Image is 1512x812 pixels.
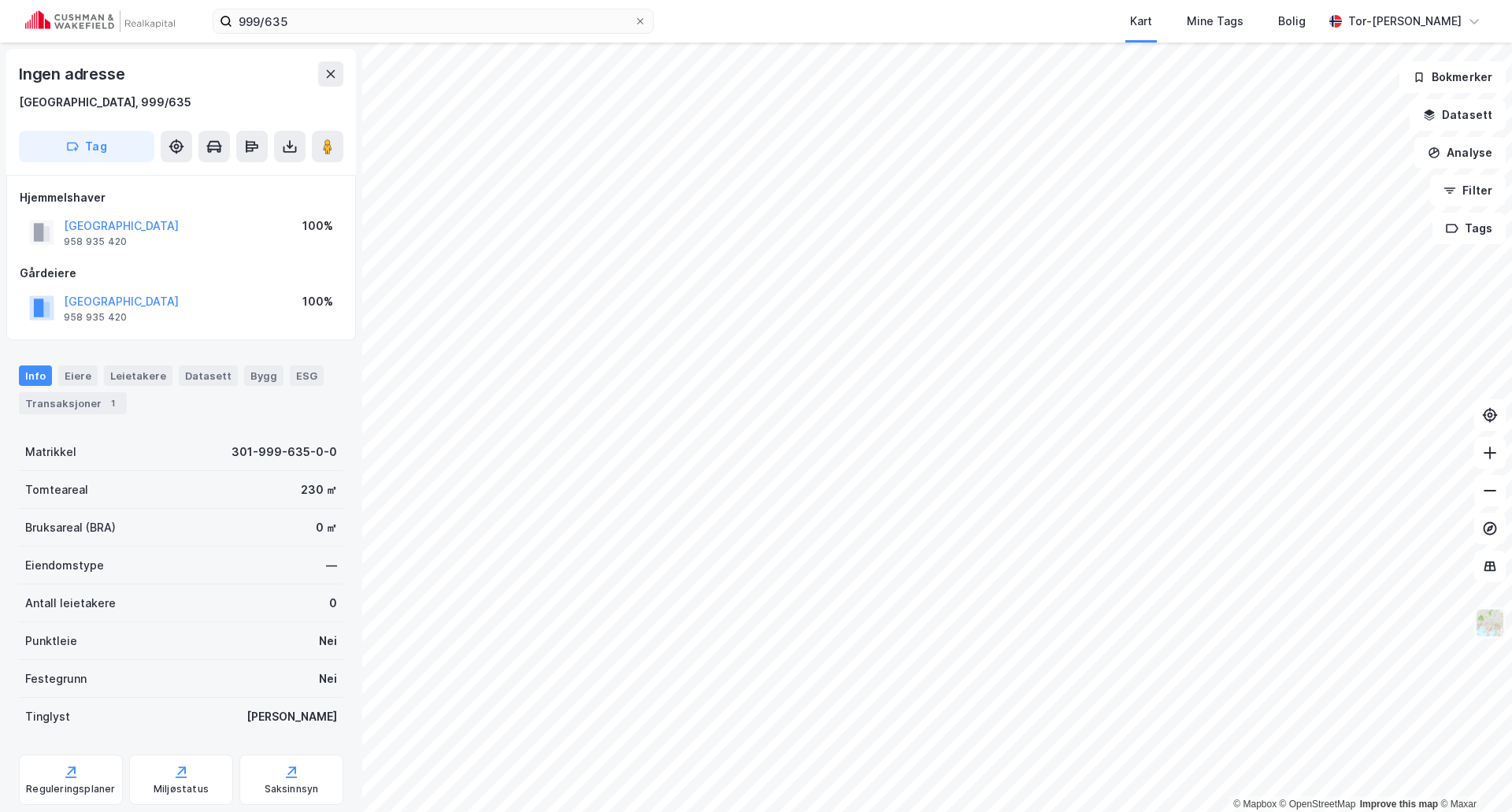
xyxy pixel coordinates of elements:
[1278,12,1306,31] div: Bolig
[25,707,70,726] div: Tinglyst
[301,480,337,499] div: 230 ㎡
[25,480,88,499] div: Tomteareal
[179,365,238,386] div: Datasett
[1433,736,1512,812] iframe: Chat Widget
[19,131,154,162] button: Tag
[25,10,175,32] img: cushman-wakefield-realkapital-logo.202ea83816669bd177139c58696a8fa1.svg
[105,395,120,411] div: 1
[25,594,116,613] div: Antall leietakere
[1414,137,1506,169] button: Analyse
[19,93,191,112] div: [GEOGRAPHIC_DATA], 999/635
[1233,799,1277,810] a: Mapbox
[19,365,52,386] div: Info
[64,311,127,324] div: 958 935 420
[302,292,333,311] div: 100%
[232,9,634,33] input: Søk på adresse, matrikkel, gårdeiere, leietakere eller personer
[1360,799,1438,810] a: Improve this map
[319,669,337,688] div: Nei
[265,783,319,795] div: Saksinnsyn
[58,365,98,386] div: Eiere
[1432,213,1506,244] button: Tags
[25,669,87,688] div: Festegrunn
[244,365,283,386] div: Bygg
[104,365,172,386] div: Leietakere
[1130,12,1152,31] div: Kart
[1410,99,1506,131] button: Datasett
[26,783,115,795] div: Reguleringsplaner
[1430,175,1506,206] button: Filter
[316,518,337,537] div: 0 ㎡
[329,594,337,613] div: 0
[154,783,209,795] div: Miljøstatus
[1399,61,1506,93] button: Bokmerker
[19,61,128,87] div: Ingen adresse
[246,707,337,726] div: [PERSON_NAME]
[232,443,337,462] div: 301-999-635-0-0
[319,632,337,651] div: Nei
[20,188,343,207] div: Hjemmelshaver
[25,443,76,462] div: Matrikkel
[20,264,343,283] div: Gårdeiere
[1475,608,1505,638] img: Z
[302,217,333,235] div: 100%
[64,235,127,248] div: 958 935 420
[290,365,324,386] div: ESG
[25,556,104,575] div: Eiendomstype
[1280,799,1356,810] a: OpenStreetMap
[1433,736,1512,812] div: Kontrollprogram for chat
[326,556,337,575] div: —
[25,518,116,537] div: Bruksareal (BRA)
[19,392,127,414] div: Transaksjoner
[1187,12,1243,31] div: Mine Tags
[25,632,77,651] div: Punktleie
[1348,12,1462,31] div: Tor-[PERSON_NAME]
